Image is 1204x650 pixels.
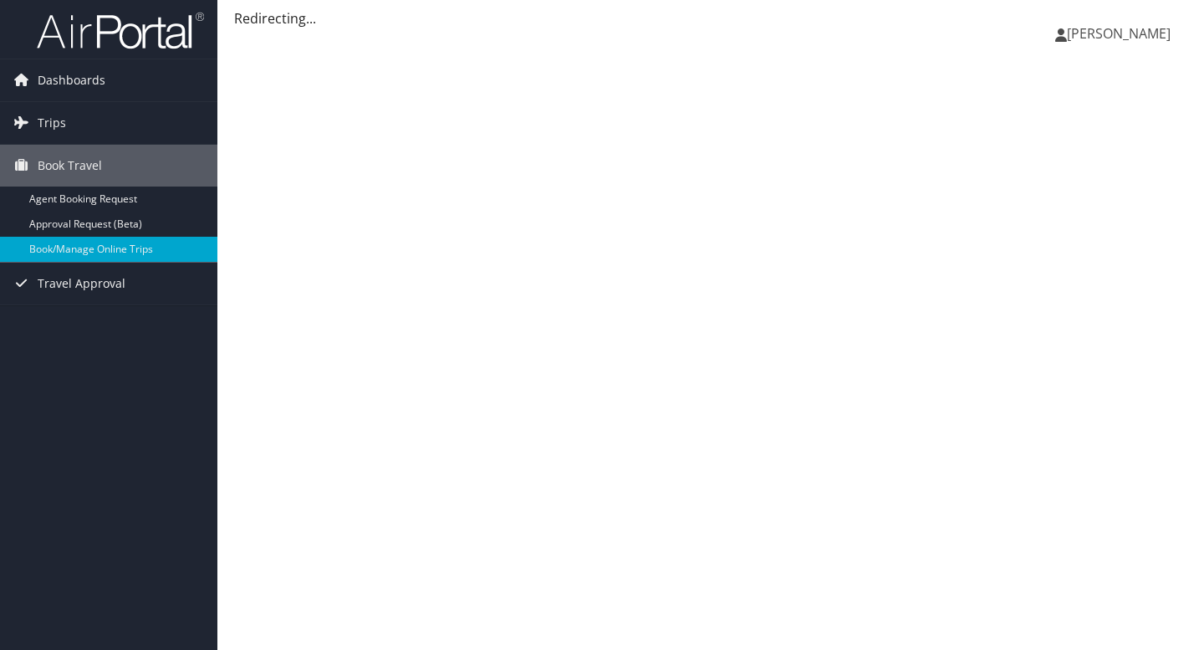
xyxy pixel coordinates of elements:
span: Travel Approval [38,263,125,305]
span: Book Travel [38,145,102,187]
img: airportal-logo.png [37,11,204,50]
span: [PERSON_NAME] [1067,24,1171,43]
span: Trips [38,102,66,144]
a: [PERSON_NAME] [1055,8,1187,59]
div: Redirecting... [234,8,1187,28]
span: Dashboards [38,59,105,101]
